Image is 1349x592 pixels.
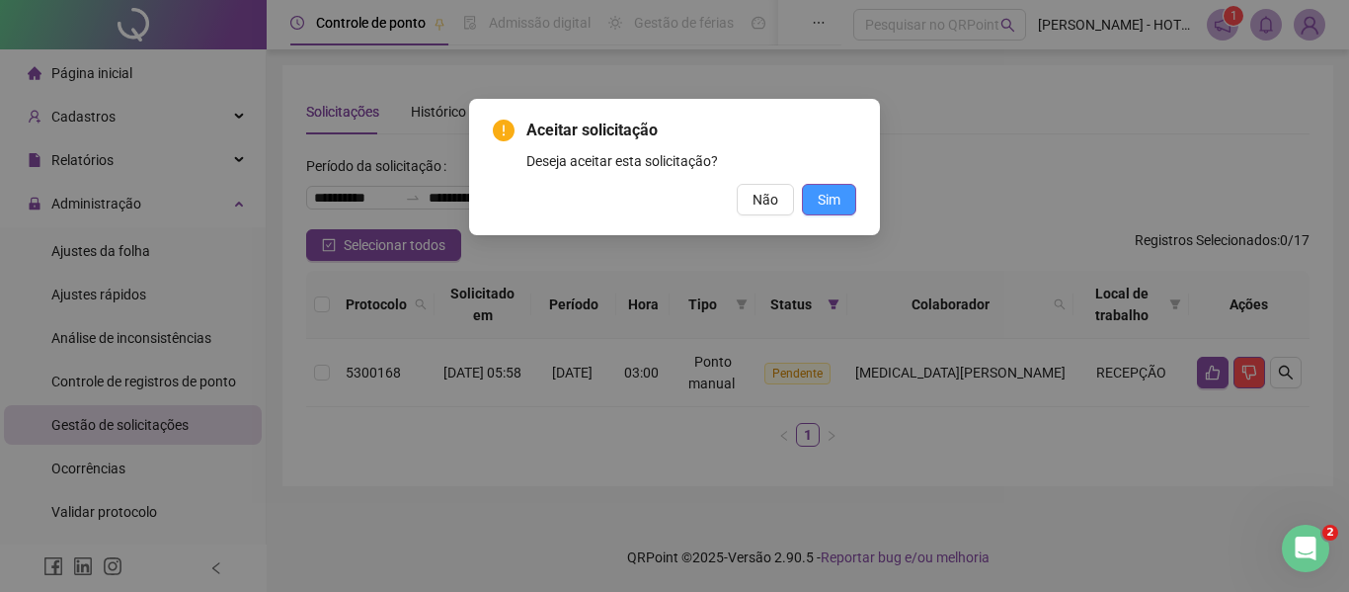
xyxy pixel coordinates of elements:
span: Sim [818,189,840,211]
span: exclamation-circle [493,120,515,141]
button: Não [737,184,794,215]
iframe: Intercom live chat [1282,525,1329,572]
span: Não [753,189,778,211]
div: Deseja aceitar esta solicitação? [526,150,856,172]
button: Sim [802,184,856,215]
span: 2 [1322,525,1338,541]
span: Aceitar solicitação [526,119,856,142]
